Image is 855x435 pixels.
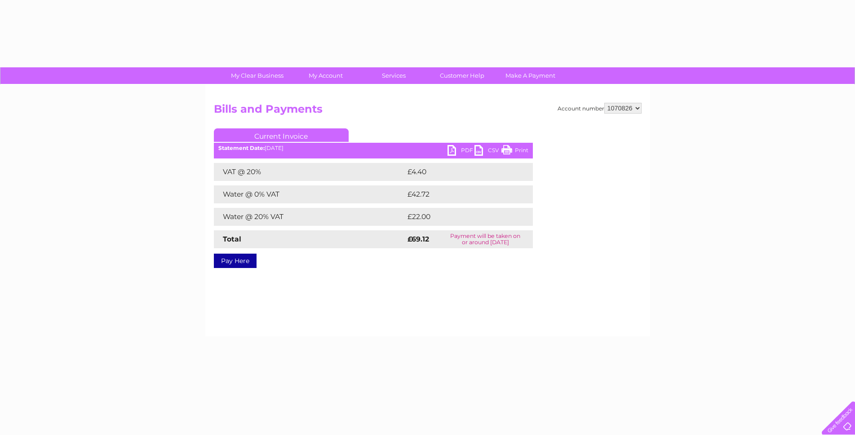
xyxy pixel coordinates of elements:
td: Water @ 20% VAT [214,208,405,226]
a: Pay Here [214,254,257,268]
td: £22.00 [405,208,515,226]
a: Customer Help [425,67,499,84]
h2: Bills and Payments [214,103,642,120]
td: VAT @ 20% [214,163,405,181]
td: Payment will be taken on or around [DATE] [438,230,532,248]
a: CSV [474,145,501,158]
a: Services [357,67,431,84]
td: Water @ 0% VAT [214,185,405,203]
strong: £69.12 [408,235,429,243]
td: £42.72 [405,185,514,203]
b: Statement Date: [218,145,265,151]
td: £4.40 [405,163,512,181]
strong: Total [223,235,241,243]
a: My Clear Business [220,67,294,84]
a: My Account [288,67,363,84]
div: [DATE] [214,145,533,151]
a: Current Invoice [214,128,349,142]
a: PDF [447,145,474,158]
div: Account number [558,103,642,114]
a: Print [501,145,528,158]
a: Make A Payment [493,67,567,84]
